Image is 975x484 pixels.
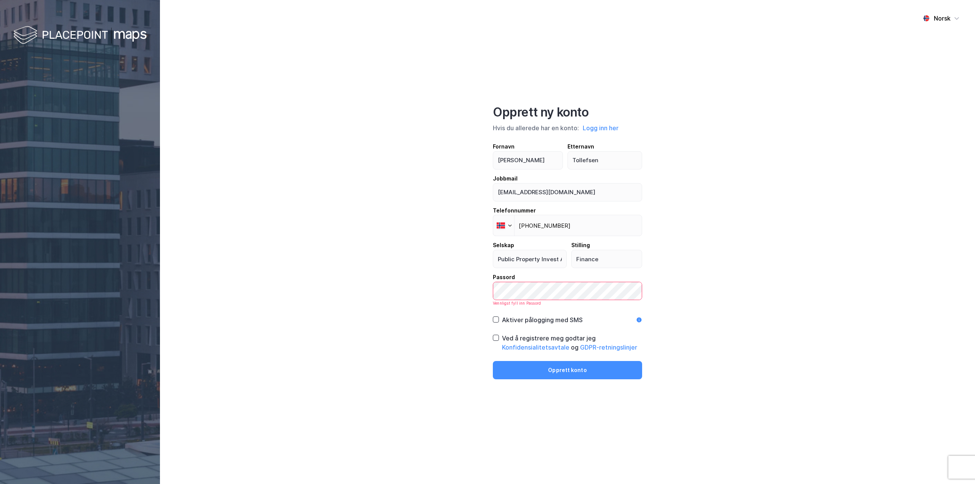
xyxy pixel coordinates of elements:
div: Passord [493,273,642,282]
div: Etternavn [567,142,643,151]
div: Stilling [571,241,643,250]
button: Logg inn her [580,123,621,133]
div: Hvis du allerede har en konto: [493,123,642,133]
div: Norsk [934,14,951,23]
img: logo-white.f07954bde2210d2a523dddb988cd2aa7.svg [13,24,147,47]
input: Telefonnummer [493,215,642,236]
button: Opprett konto [493,361,642,379]
div: Opprett ny konto [493,105,642,120]
div: Fornavn [493,142,563,151]
div: Jobbmail [493,174,642,183]
div: Ved å registrere meg godtar jeg og [502,334,642,352]
div: Vennligst fyll inn Passord [493,300,642,306]
div: Aktiver pålogging med SMS [502,315,583,324]
div: Kontrollprogram for chat [937,447,975,484]
div: Norway: + 47 [493,215,514,236]
div: Telefonnummer [493,206,642,215]
div: Selskap [493,241,567,250]
iframe: Chat Widget [937,447,975,484]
